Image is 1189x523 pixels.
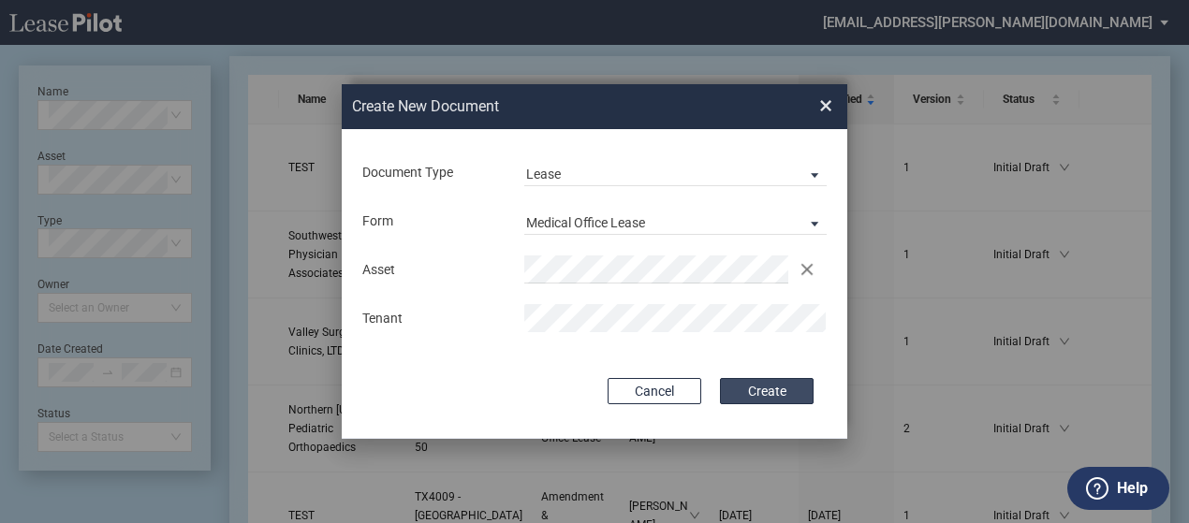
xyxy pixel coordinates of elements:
label: Help [1117,476,1148,501]
div: Asset [352,261,514,280]
md-select: Document Type: Lease [524,158,827,186]
h2: Create New Document [352,96,753,117]
md-dialog: Create New ... [342,84,847,440]
md-select: Lease Form: Medical Office Lease [524,207,827,235]
div: Lease [526,167,561,182]
div: Medical Office Lease [526,215,645,230]
div: Tenant [352,310,514,328]
button: Cancel [608,378,701,404]
div: Form [352,212,514,231]
button: Create [720,378,814,404]
span: × [819,91,832,121]
div: Document Type [352,164,514,182]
